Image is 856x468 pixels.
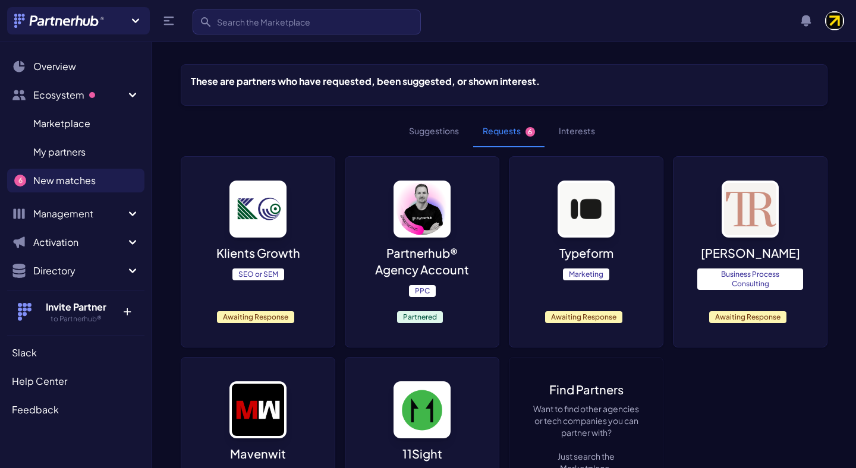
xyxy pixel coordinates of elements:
[563,268,609,280] span: Marketing
[545,311,622,323] span: Awaiting Response
[673,156,827,347] a: image_alt [PERSON_NAME]Business Process ConsultingAwaiting Response
[232,268,284,280] span: SEO or SEM
[114,300,140,319] p: +
[345,156,499,347] a: image_alt Partnerhub® Agency AccountPPCPartnered
[397,311,443,323] span: Partnered
[473,115,545,147] button: Requests
[181,156,335,347] a: image_alt Klients GrowthSEO or SEMAwaiting Response
[229,181,287,238] img: image_alt
[7,259,144,283] button: Directory
[7,202,144,226] button: Management
[14,14,105,28] img: Partnerhub® Logo
[697,268,803,290] span: Business Process Consulting
[825,11,844,30] img: user photo
[33,88,125,102] span: Ecosystem
[701,245,800,261] p: [PERSON_NAME]
[7,169,144,192] a: New matches
[409,285,436,297] span: PPC
[7,369,144,393] a: Help Center
[509,156,663,347] a: image_alt TypeformMarketingAwaiting Response
[216,245,300,261] p: Klients Growth
[369,245,475,278] p: Partnerhub® Agency Account
[402,445,442,462] p: 11Sight
[229,381,287,438] img: image_alt
[12,374,67,388] span: Help Center
[37,314,114,324] h5: to Partnerhub®
[33,264,125,278] span: Directory
[193,10,421,34] input: Search the Marketplace
[558,181,615,238] img: image_alt
[33,173,96,188] span: New matches
[7,398,144,422] a: Feedback
[217,311,294,323] span: Awaiting Response
[14,175,26,186] span: 6
[191,74,540,88] h5: These are partners who have requested, been suggested, or shown interest.
[7,140,144,164] a: My partners
[549,381,624,398] a: Find Partners
[33,116,90,131] span: Marketplace
[37,300,114,314] h4: Invite Partner
[230,445,286,462] p: Mavenwit
[33,145,86,159] span: My partners
[525,127,535,137] span: 6
[709,311,786,323] span: Awaiting Response
[33,59,76,74] span: Overview
[722,181,779,238] img: image_alt
[7,290,144,333] button: Invite Partner to Partnerhub® +
[7,55,144,78] a: Overview
[33,235,125,249] span: Activation
[7,230,144,254] button: Activation
[7,83,144,107] button: Ecosystem
[549,115,605,147] button: Interests
[12,346,37,360] span: Slack
[399,115,468,147] button: Suggestions
[7,112,144,135] a: Marketplace
[559,245,613,261] p: Typeform
[394,381,451,438] img: image_alt
[12,403,59,417] span: Feedback
[33,207,125,221] span: Management
[394,181,451,238] img: image_alt
[7,341,144,365] a: Slack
